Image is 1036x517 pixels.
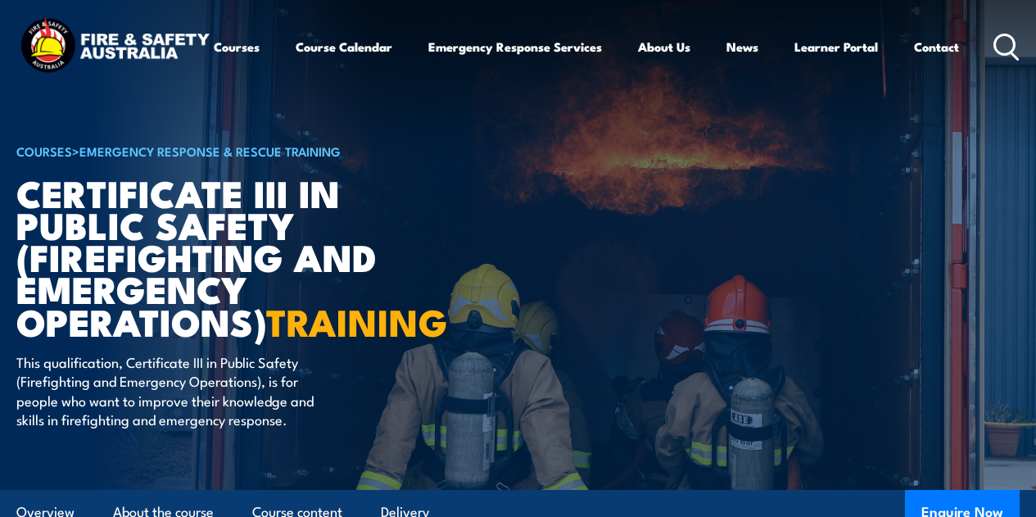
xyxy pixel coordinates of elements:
[79,142,341,160] a: Emergency Response & Rescue Training
[296,27,392,66] a: Course Calendar
[428,27,602,66] a: Emergency Response Services
[726,27,758,66] a: News
[914,27,959,66] a: Contact
[16,141,421,161] h6: >
[266,293,448,349] strong: TRAINING
[794,27,878,66] a: Learner Portal
[214,27,260,66] a: Courses
[16,352,315,429] p: This qualification, Certificate III in Public Safety (Firefighting and Emergency Operations), is ...
[16,176,421,337] h1: Certificate III in Public Safety (Firefighting and Emergency Operations)
[16,142,72,160] a: COURSES
[638,27,690,66] a: About Us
